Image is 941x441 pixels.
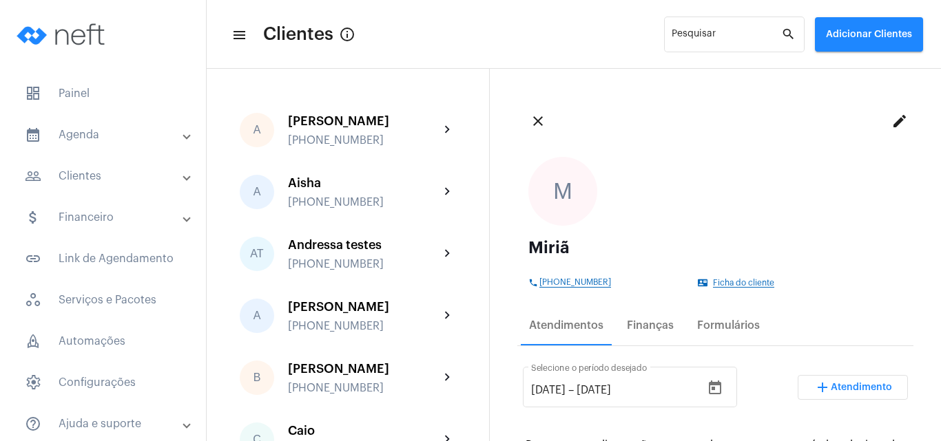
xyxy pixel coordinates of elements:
[440,246,456,262] mat-icon: chevron_right
[891,113,908,129] mat-icon: edit
[25,209,41,226] mat-icon: sidenav icon
[698,278,709,288] mat-icon: contact_mail
[8,407,206,440] mat-expansion-panel-header: sidenav iconAjuda e suporte
[440,369,456,386] mat-icon: chevron_right
[25,127,184,143] mat-panel-title: Agenda
[288,196,440,208] div: [PHONE_NUMBER]
[240,299,274,333] div: A
[831,383,892,392] span: Atendimento
[240,113,274,147] div: A
[25,127,41,143] mat-icon: sidenav icon
[531,384,566,396] input: Data de início
[25,250,41,267] mat-icon: sidenav icon
[14,242,192,275] span: Link de Agendamento
[25,416,184,432] mat-panel-title: Ajuda e suporte
[14,77,192,110] span: Painel
[8,160,206,193] mat-expansion-panel-header: sidenav iconClientes
[288,114,440,128] div: [PERSON_NAME]
[713,279,774,288] span: Ficha do cliente
[231,27,245,43] mat-icon: sidenav icon
[528,278,539,288] mat-icon: phone
[798,375,908,400] button: Adicionar Atendimento
[288,320,440,332] div: [PHONE_NUMBER]
[25,209,184,226] mat-panel-title: Financeiro
[8,201,206,234] mat-expansion-panel-header: sidenav iconFinanceiro
[25,85,41,102] span: sidenav icon
[528,239,902,256] div: Miriã
[288,300,440,314] div: [PERSON_NAME]
[826,30,912,39] span: Adicionar Clientes
[288,176,440,190] div: Aisha
[288,424,440,438] div: Caio
[815,17,923,52] button: Adicionar Clientes
[25,168,184,184] mat-panel-title: Clientes
[288,362,440,376] div: [PERSON_NAME]
[8,118,206,151] mat-expansion-panel-header: sidenav iconAgenda
[781,26,798,43] mat-icon: search
[814,379,831,396] mat-icon: add
[529,319,603,332] div: Atendimentos
[288,134,440,147] div: [PHONE_NUMBER]
[672,32,781,43] input: Pesquisar
[288,238,440,252] div: Andressa testes
[240,361,274,395] div: B
[14,283,192,316] span: Serviços e Pacotes
[25,374,41,391] span: sidenav icon
[240,175,274,209] div: A
[14,366,192,399] span: Configurações
[240,237,274,271] div: AT
[440,122,456,138] mat-icon: chevron_right
[288,258,440,270] div: [PHONE_NUMBER]
[539,278,611,288] span: [PHONE_NUMBER]
[339,26,355,43] mat-icon: Button that displays a tooltip when focused or hovered over
[530,113,546,129] mat-icon: close
[440,184,456,200] mat-icon: chevron_right
[263,23,333,45] span: Clientes
[288,382,440,394] div: [PHONE_NUMBER]
[440,308,456,324] mat-icon: chevron_right
[627,319,674,332] div: Finanças
[528,157,597,226] div: M
[701,374,729,402] button: Open calendar
[551,297,656,313] div: Enviar whatsapp para cliente
[577,384,659,396] input: Data do fim
[25,416,41,432] mat-icon: sidenav icon
[25,292,41,308] span: sidenav icon
[568,384,574,396] span: –
[11,7,114,62] img: logo-neft-novo-2.png
[333,21,361,48] button: Button that displays a tooltip when focused or hovered over
[697,319,760,332] div: Formulários
[14,325,192,358] span: Automações
[25,168,41,184] mat-icon: sidenav icon
[25,333,41,349] span: sidenav icon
